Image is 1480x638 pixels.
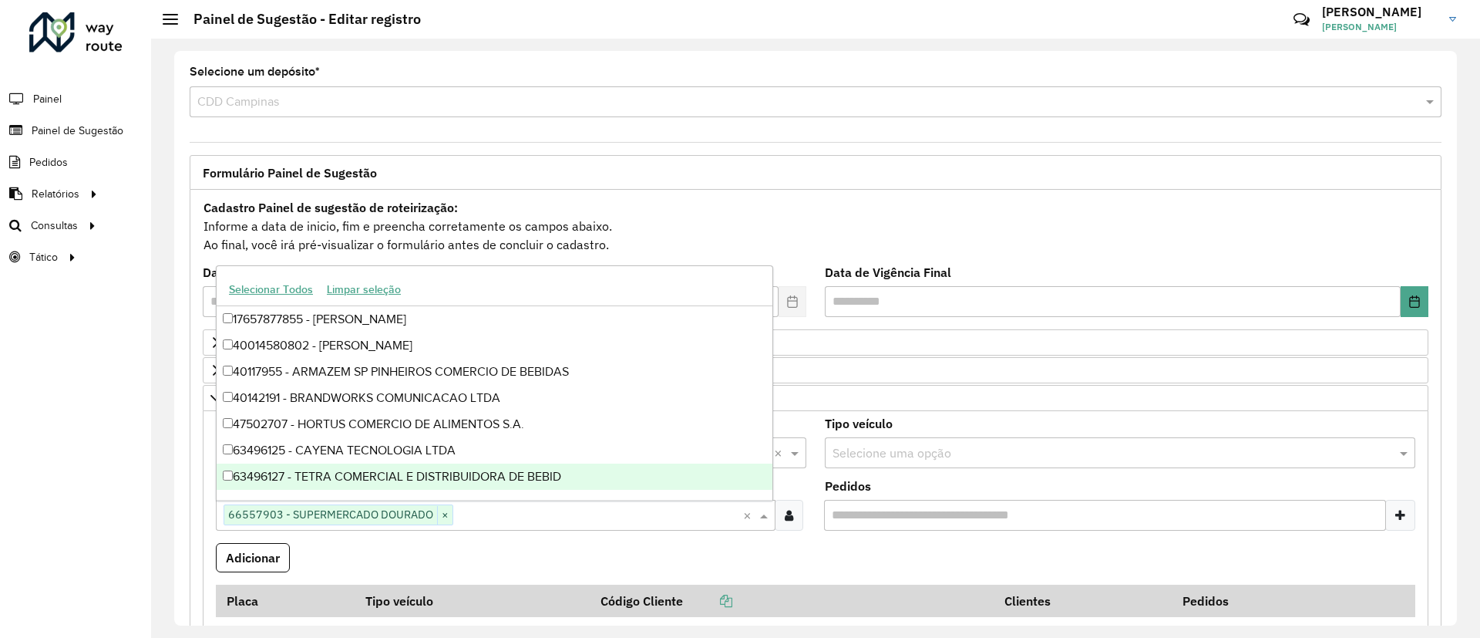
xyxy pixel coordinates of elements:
[222,278,320,302] button: Selecionar Todos
[590,585,994,617] th: Código Cliente
[216,585,355,617] th: Placa
[1172,585,1350,617] th: Pedidos
[1322,20,1438,34] span: [PERSON_NAME]
[203,385,1428,411] a: Cliente para Recarga
[825,414,893,433] label: Tipo veículo
[217,333,772,359] div: 40014580802 - [PERSON_NAME]
[29,249,58,265] span: Tático
[437,506,452,525] span: ×
[217,359,772,385] div: 40117955 - ARMAZEM SP PINHEIROS COMERCIO DE BEBIDAS
[217,437,772,464] div: 63496125 - CAYENA TECNOLOGIA LTDA
[774,444,787,462] span: Clear all
[355,585,590,617] th: Tipo veículo
[1401,286,1428,317] button: Choose Date
[32,186,79,202] span: Relatórios
[203,167,377,179] span: Formulário Painel de Sugestão
[217,464,772,490] div: 63496127 - TETRA COMERCIAL E DISTRIBUIDORA DE BEBID
[217,385,772,411] div: 40142191 - BRANDWORKS COMUNICACAO LTDA
[31,218,78,234] span: Consultas
[743,506,756,525] span: Clear all
[1285,3,1318,36] a: Contato Rápido
[203,357,1428,383] a: Preservar Cliente - Devem ficar no buffer, não roteirizar
[203,263,344,282] label: Data de Vigência Inicial
[190,62,320,81] label: Selecione um depósito
[178,11,421,28] h2: Painel de Sugestão - Editar registro
[217,490,772,516] div: 66500007 - BAR E LANCHONETE FUK
[320,278,408,302] button: Limpar seleção
[33,91,62,107] span: Painel
[825,477,871,495] label: Pedidos
[203,200,458,215] strong: Cadastro Painel de sugestão de roteirização:
[825,263,951,282] label: Data de Vigência Final
[217,306,772,333] div: 17657877855 - [PERSON_NAME]
[216,543,290,572] button: Adicionar
[1322,5,1438,19] h3: [PERSON_NAME]
[32,123,123,139] span: Painel de Sugestão
[683,593,732,609] a: Copiar
[994,585,1172,617] th: Clientes
[216,265,773,501] ng-dropdown-panel: Options list
[224,505,437,524] span: 66557903 - SUPERMERCADO DOURADO
[217,411,772,437] div: 47502707 - HORTUS COMERCIO DE ALIMENTOS S.A.
[203,197,1428,255] div: Informe a data de inicio, fim e preencha corretamente os campos abaixo. Ao final, você irá pré-vi...
[29,154,68,170] span: Pedidos
[203,329,1428,356] a: Priorizar Cliente - Não podem ficar no buffer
